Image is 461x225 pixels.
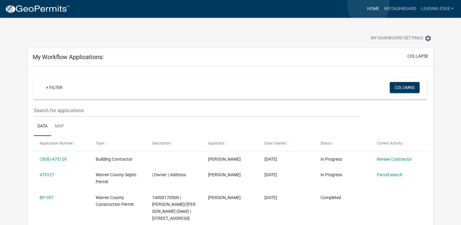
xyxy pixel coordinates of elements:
span: Applicant [208,141,224,145]
span: 14000170500 | ODONNELL, TIMOTHY J/ANGELA M (Deed) | 9480 R57 HWY [152,195,196,221]
span: Type [96,141,104,145]
span: 09/08/2025 [264,157,277,162]
span: Date Created [264,141,286,145]
datatable-header-cell: Status [315,136,371,151]
span: Status [321,141,331,145]
a: Data [34,117,51,136]
a: 475127 [40,172,54,177]
datatable-header-cell: Type [90,136,146,151]
span: Current Activity [377,141,402,145]
span: In Progress [321,172,342,177]
datatable-header-cell: Description [146,136,202,151]
datatable-header-cell: Applicant [202,136,258,151]
span: 09/08/2025 [264,172,277,177]
button: My Dashboard Settingssettings [366,32,437,44]
a: Map [51,117,68,136]
datatable-header-cell: Date Created [258,136,314,151]
a: Parcel search [377,172,402,177]
a: CR(R)-475129 [40,157,67,162]
span: Completed [321,195,341,200]
a: My Dashboard [381,3,418,15]
a: + Filter [41,82,67,93]
a: Home [364,3,381,15]
a: Leading Edge [418,3,456,15]
span: Warren County Septic Permit [96,172,137,184]
span: Description [152,141,171,145]
a: Review Contractor [377,157,412,162]
span: Greg Patton [208,195,241,200]
i: settings [424,35,432,42]
button: collapse [407,53,428,59]
span: Greg Patton [208,172,241,177]
span: Application Number [40,141,73,145]
datatable-header-cell: Application Number [34,136,90,151]
h5: My Workflow Applications: [33,53,104,61]
button: Columns [390,82,420,93]
span: | Owner: | Address: [152,172,186,177]
span: Warren County Construction Permit [96,195,134,207]
input: Search for applications [34,104,360,117]
a: BP-397 [40,195,54,200]
span: In Progress [321,157,342,162]
datatable-header-cell: Current Activity [371,136,427,151]
span: My Dashboard Settings [371,35,423,42]
span: Greg Patton [208,157,241,162]
span: 06/18/2025 [264,195,277,200]
span: Building Contractor [96,157,133,162]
